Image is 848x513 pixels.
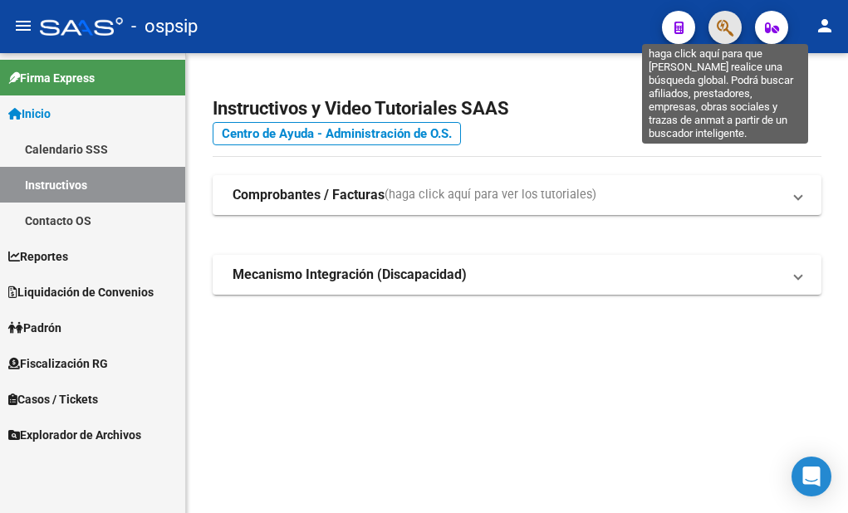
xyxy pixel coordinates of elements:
a: Centro de Ayuda - Administración de O.S. [213,122,461,145]
strong: Mecanismo Integración (Discapacidad) [233,266,467,284]
span: Casos / Tickets [8,390,98,408]
span: (haga click aquí para ver los tutoriales) [385,186,596,204]
span: Liquidación de Convenios [8,283,154,301]
mat-expansion-panel-header: Mecanismo Integración (Discapacidad) [213,255,821,295]
span: Explorador de Archivos [8,426,141,444]
span: Firma Express [8,69,95,87]
mat-icon: menu [13,16,33,36]
span: Fiscalización RG [8,354,108,373]
div: Open Intercom Messenger [792,457,831,496]
strong: Comprobantes / Facturas [233,186,385,204]
span: Padrón [8,319,61,337]
h2: Instructivos y Video Tutoriales SAAS [213,93,821,125]
span: - ospsip [131,8,198,45]
span: Reportes [8,247,68,266]
mat-icon: person [815,16,835,36]
span: Inicio [8,105,51,123]
mat-expansion-panel-header: Comprobantes / Facturas(haga click aquí para ver los tutoriales) [213,175,821,215]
